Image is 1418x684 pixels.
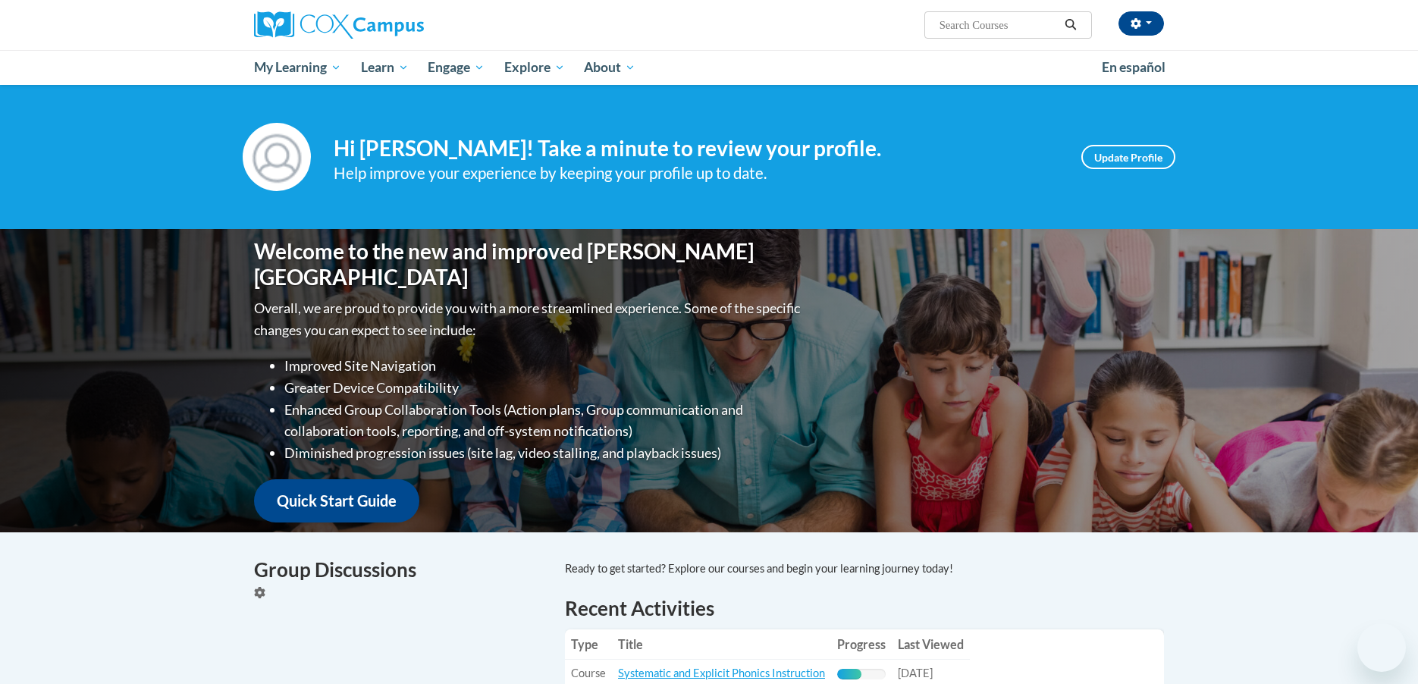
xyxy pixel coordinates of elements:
th: Last Viewed [892,629,970,660]
h4: Hi [PERSON_NAME]! Take a minute to review your profile. [334,136,1059,162]
a: Cox Campus [254,11,542,39]
li: Enhanced Group Collaboration Tools (Action plans, Group communication and collaboration tools, re... [284,399,804,443]
button: Account Settings [1118,11,1164,36]
a: Systematic and Explicit Phonics Instruction [618,667,825,679]
iframe: Button to launch messaging window [1357,623,1406,672]
span: About [584,58,635,77]
a: En español [1092,52,1175,83]
li: Improved Site Navigation [284,355,804,377]
input: Search Courses [938,16,1059,34]
div: Help improve your experience by keeping your profile up to date. [334,161,1059,186]
span: My Learning [254,58,341,77]
a: Explore [494,50,575,85]
h1: Welcome to the new and improved [PERSON_NAME][GEOGRAPHIC_DATA] [254,239,804,290]
button: Search [1059,16,1082,34]
div: Progress, % [837,669,861,679]
span: Course [571,667,606,679]
span: En español [1102,59,1165,75]
a: About [575,50,646,85]
img: Profile Image [243,123,311,191]
li: Greater Device Compatibility [284,377,804,399]
img: Cox Campus [254,11,424,39]
h4: Group Discussions [254,555,542,585]
a: Quick Start Guide [254,479,419,522]
p: Overall, we are proud to provide you with a more streamlined experience. Some of the specific cha... [254,297,804,341]
a: Engage [418,50,494,85]
li: Diminished progression issues (site lag, video stalling, and playback issues) [284,442,804,464]
th: Progress [831,629,892,660]
span: [DATE] [898,667,933,679]
th: Title [612,629,831,660]
a: My Learning [244,50,351,85]
a: Learn [351,50,419,85]
a: Update Profile [1081,145,1175,169]
div: Main menu [231,50,1187,85]
span: Engage [428,58,485,77]
th: Type [565,629,612,660]
span: Explore [504,58,565,77]
span: Learn [361,58,409,77]
h1: Recent Activities [565,595,1164,622]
